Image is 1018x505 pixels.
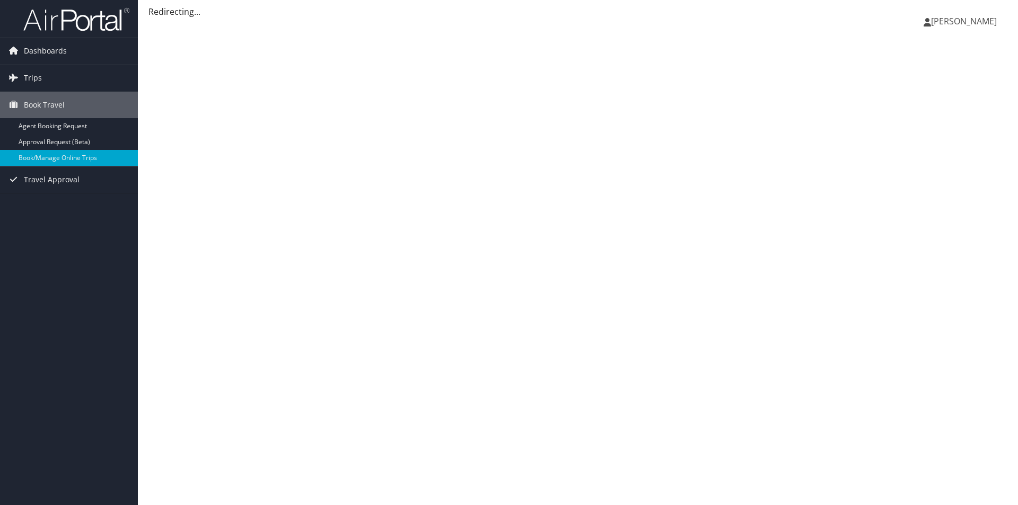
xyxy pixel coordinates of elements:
[24,92,65,118] span: Book Travel
[148,5,1007,18] div: Redirecting...
[23,7,129,32] img: airportal-logo.png
[924,5,1007,37] a: [PERSON_NAME]
[24,65,42,91] span: Trips
[931,15,997,27] span: [PERSON_NAME]
[24,166,80,193] span: Travel Approval
[24,38,67,64] span: Dashboards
